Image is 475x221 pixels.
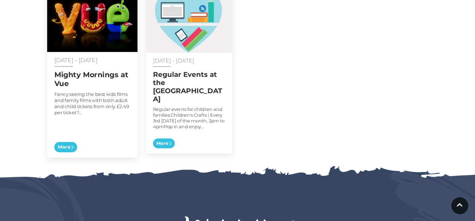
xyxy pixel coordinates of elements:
p: Regular events for children and families:Children's Crafts | Every 3rd [DATE] of the month, 2pm t... [153,106,225,130]
h2: Mighty Mornings at Vue [54,70,130,87]
h2: Regular Events at the [GEOGRAPHIC_DATA] [153,70,225,103]
span: More [54,142,77,152]
p: [DATE] - [DATE] [54,57,130,63]
span: More [153,138,175,149]
p: [DATE] - [DATE] [153,58,225,64]
p: Fancy seeing the best kids films and family films with both adult and child tickets from only £2.... [54,91,130,115]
